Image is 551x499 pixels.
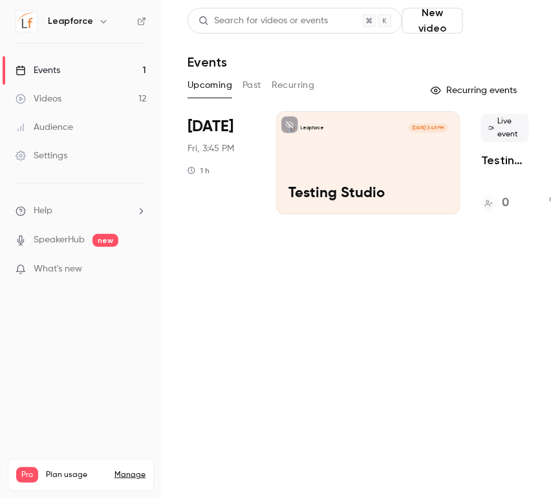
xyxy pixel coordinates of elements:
a: Testing StudioLeapforce[DATE] 3:45 PMTesting Studio [276,111,460,215]
h4: 0 [502,195,509,212]
li: help-dropdown-opener [16,204,146,218]
button: Recurring events [425,80,525,101]
h6: Leapforce [48,15,93,28]
span: new [92,234,118,247]
a: Manage [114,470,146,480]
span: What's new [34,262,82,276]
button: Upcoming [188,75,232,96]
a: 0 [481,195,509,212]
span: Help [34,204,52,218]
div: Settings [16,149,67,162]
a: Testing Studio [481,153,529,168]
span: [DATE] [188,116,233,137]
a: SpeakerHub [34,233,85,247]
button: Schedule [468,8,525,34]
div: Events [16,64,60,77]
span: Plan usage [46,470,107,480]
span: Pro [16,467,38,483]
span: Live event [481,114,529,142]
iframe: Noticeable Trigger [131,264,146,275]
span: Fri, 3:45 PM [188,142,234,155]
button: Past [243,75,261,96]
div: Search for videos or events [199,14,328,28]
p: Leapforce [301,125,324,131]
p: Testing Studio [288,186,448,202]
span: [DATE] 3:45 PM [409,123,448,133]
h1: Events [188,54,227,70]
button: New video [402,8,463,34]
div: Aug 29 Fri, 3:45 PM (Europe/Berlin) [188,111,255,215]
div: 1 h [188,165,210,176]
button: Recurring [272,75,315,96]
div: Audience [16,121,73,134]
img: Leapforce [16,11,37,32]
div: Videos [16,92,61,105]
